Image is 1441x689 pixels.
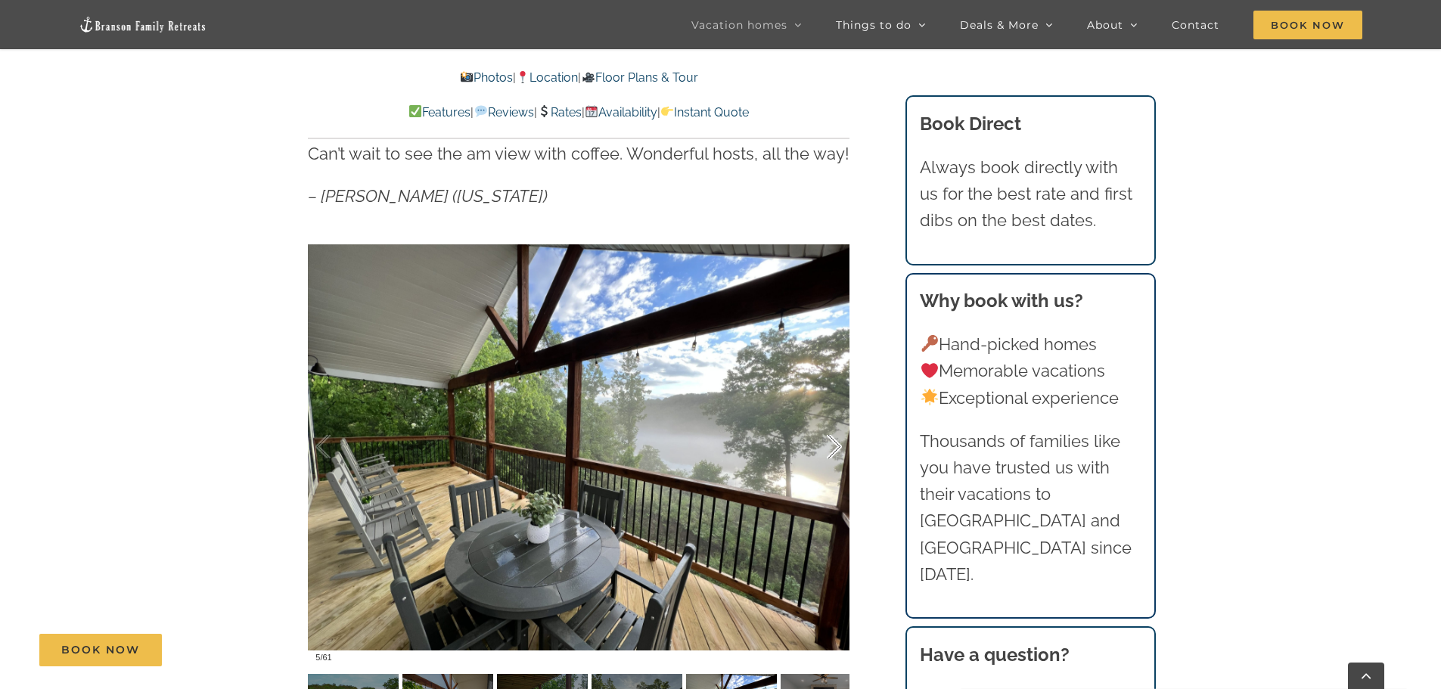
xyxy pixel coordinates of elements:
a: Floor Plans & Tour [581,70,697,85]
a: Rates [537,105,582,119]
p: | | | | [308,103,849,123]
h3: Book Direct [920,110,1141,138]
p: Always book directly with us for the best rate and first dibs on the best dates. [920,154,1141,234]
img: 📍 [517,71,529,83]
img: 🎥 [582,71,595,83]
a: Location [516,70,578,85]
p: Stellar! Cozy, yet light and crisp! Absolutely spotless! WONDERMOUS! Can’t wait to see the am vie... [308,114,849,167]
img: 🌟 [921,389,938,405]
img: Branson Family Retreats Logo [79,16,207,33]
a: Photos [460,70,513,85]
img: 📸 [461,71,473,83]
a: Features [408,105,470,119]
em: – [PERSON_NAME] ([US_STATE]) [308,186,548,206]
img: 📆 [585,105,598,117]
span: Contact [1172,20,1219,30]
img: ❤️ [921,362,938,379]
span: Vacation homes [691,20,787,30]
span: About [1087,20,1123,30]
a: Reviews [474,105,533,119]
img: 🔑 [921,335,938,352]
img: 💬 [475,105,487,117]
a: Availability [585,105,657,119]
a: Instant Quote [660,105,749,119]
span: Book Now [1253,11,1362,39]
h3: Why book with us? [920,287,1141,315]
img: 💲 [538,105,550,117]
p: | | [308,68,849,88]
p: Hand-picked homes Memorable vacations Exceptional experience [920,331,1141,411]
span: Book Now [61,644,140,656]
img: 👉 [661,105,673,117]
span: Things to do [836,20,911,30]
span: Deals & More [960,20,1039,30]
a: Book Now [39,634,162,666]
p: Thousands of families like you have trusted us with their vacations to [GEOGRAPHIC_DATA] and [GEO... [920,428,1141,588]
img: ✅ [409,105,421,117]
